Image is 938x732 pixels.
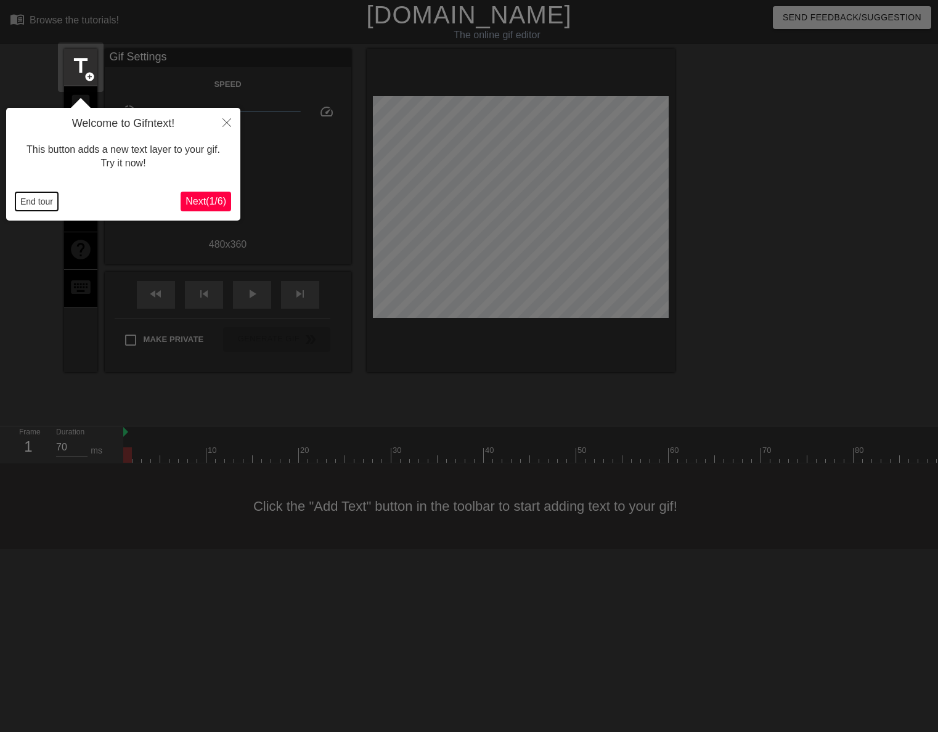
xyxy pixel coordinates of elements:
[15,117,231,131] h4: Welcome to Gifntext!
[15,131,231,183] div: This button adds a new text layer to your gif. Try it now!
[181,192,231,211] button: Next
[15,192,58,211] button: End tour
[213,108,240,136] button: Close
[186,196,226,206] span: Next ( 1 / 6 )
